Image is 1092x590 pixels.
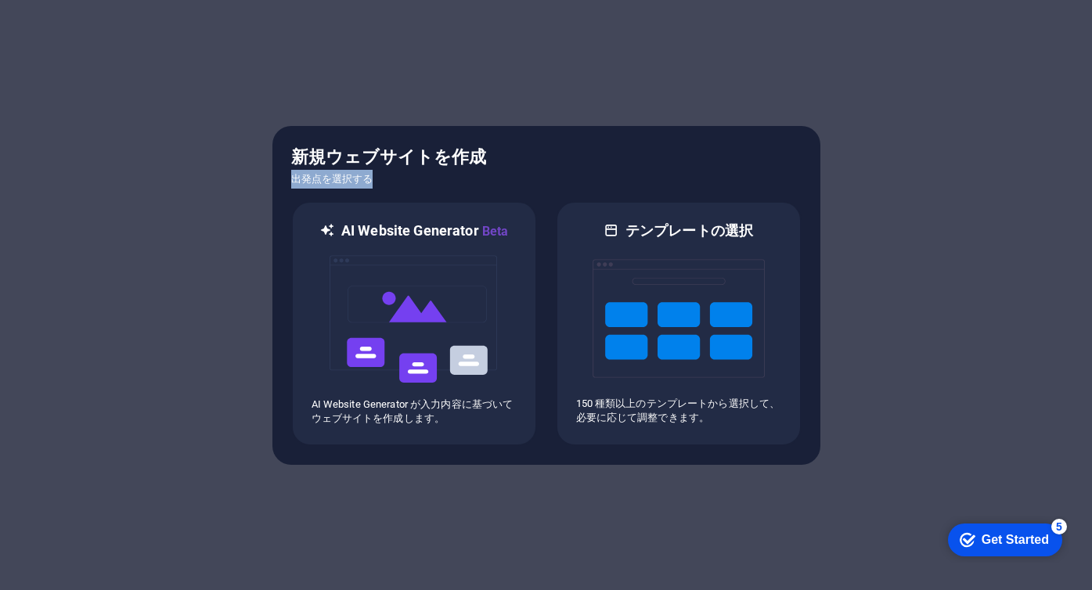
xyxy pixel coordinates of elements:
div: テンプレートの選択150 種類以上のテンプレートから選択して、必要に応じて調整できます。 [556,201,802,446]
div: Get Started 5 items remaining, 0% complete [13,8,127,41]
span: Beta [479,224,509,239]
h6: 出発点を選択する [291,170,802,189]
img: ai [328,241,500,398]
div: AI Website GeneratorBetaaiAI Website Generator が入力内容に基づいてウェブサイトを作成します。 [291,201,537,446]
h6: テンプレートの選択 [625,221,753,240]
p: AI Website Generator が入力内容に基づいてウェブサイトを作成します。 [312,398,517,426]
h5: 新規ウェブサイトを作成 [291,145,802,170]
div: 5 [116,3,132,19]
h6: AI Website Generator [341,221,508,241]
p: 150 種類以上のテンプレートから選択して、必要に応じて調整できます。 [576,397,781,425]
div: Get Started [46,17,114,31]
